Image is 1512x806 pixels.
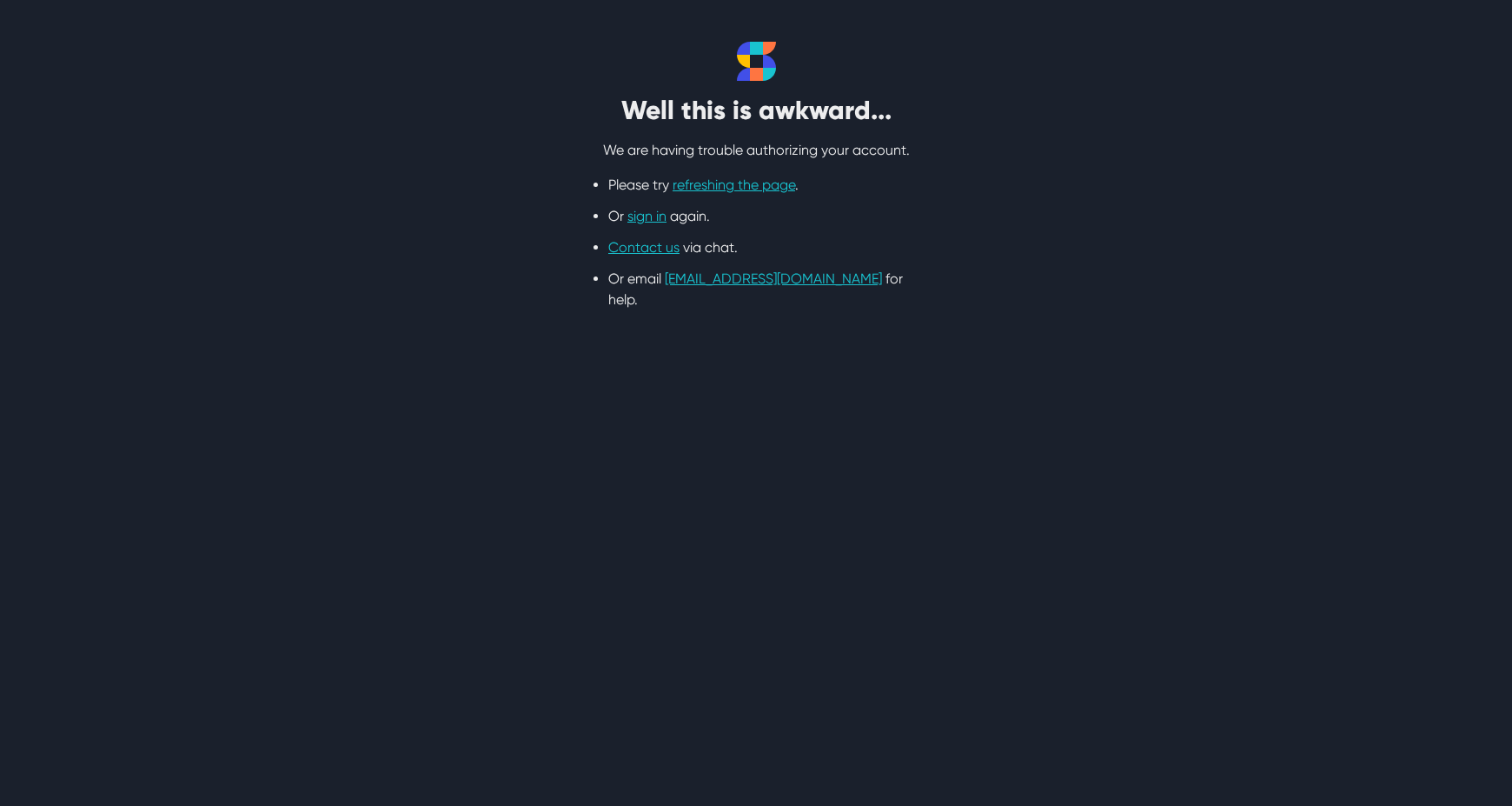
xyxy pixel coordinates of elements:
a: [EMAIL_ADDRESS][DOMAIN_NAME] [665,270,882,287]
li: Or email for help. [608,269,904,310]
a: sign in [627,208,666,224]
p: We are having trouble authorizing your account. [539,140,973,161]
li: via chat. [608,237,904,258]
li: Or again. [608,206,904,227]
a: Contact us [608,239,680,256]
li: Please try . [608,175,904,196]
a: refreshing the page [673,177,795,193]
h2: Well this is awkward... [539,95,973,126]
